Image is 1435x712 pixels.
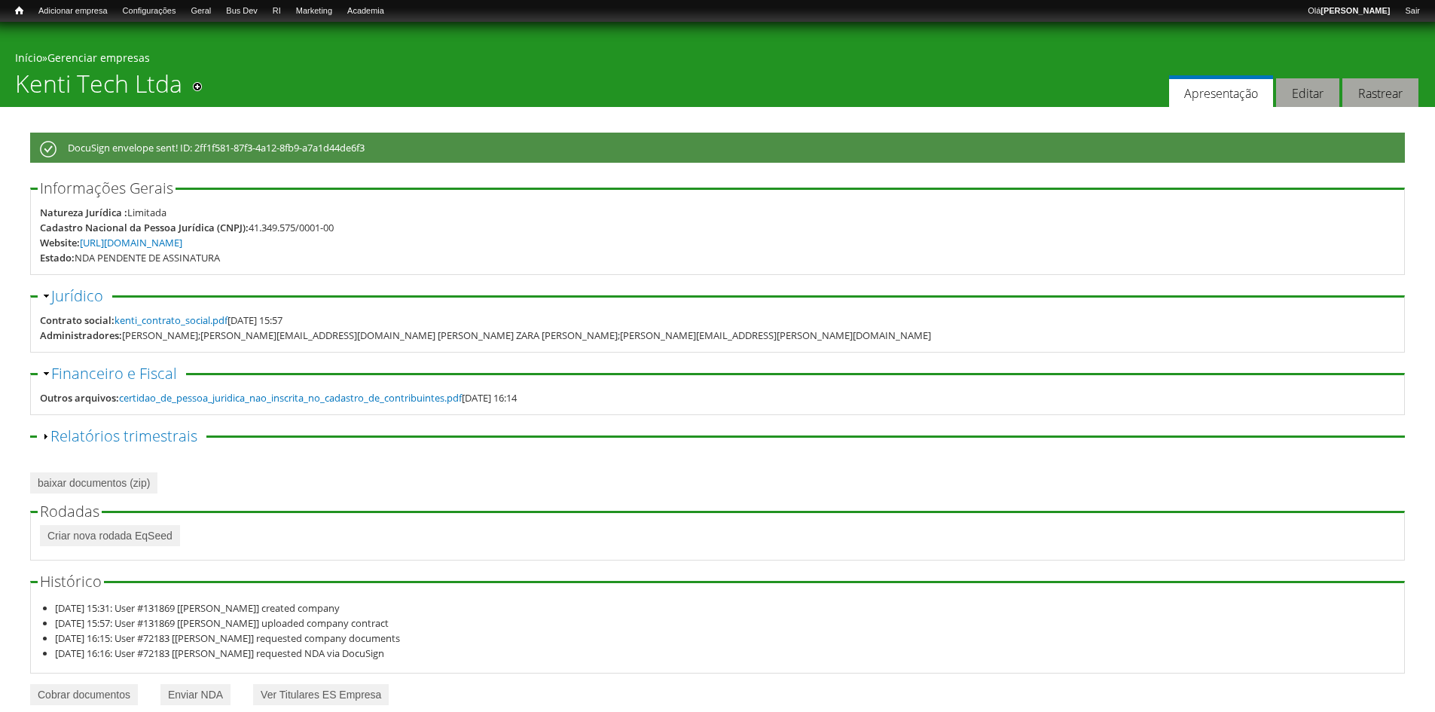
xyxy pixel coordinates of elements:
[289,4,340,19] a: Marketing
[249,220,334,235] div: 41.349.575/0001-00
[15,50,1420,69] div: »
[75,250,220,265] div: NDA PENDENTE DE ASSINATURA
[1342,78,1418,108] a: Rastrear
[160,684,231,705] a: Enviar NDA
[1321,6,1390,15] strong: [PERSON_NAME]
[265,4,289,19] a: RI
[47,50,150,65] a: Gerenciar empresas
[15,50,42,65] a: Início
[253,684,389,705] a: Ver Titulares ES Empresa
[40,390,119,405] div: Outros arquivos:
[51,286,103,306] a: Jurídico
[55,616,1396,631] li: [DATE] 15:57: User #131869 [[PERSON_NAME]] uploaded company contract
[40,501,99,521] span: Rodadas
[31,4,115,19] a: Adicionar empresa
[30,472,157,494] a: baixar documentos (zip)
[40,250,75,265] div: Estado:
[40,571,102,591] span: Histórico
[114,313,282,327] span: [DATE] 15:57
[1169,75,1273,108] a: Apresentação
[15,69,182,107] h1: Kenti Tech Ltda
[50,426,197,446] a: Relatórios trimestrais
[55,600,1396,616] li: [DATE] 15:31: User #131869 [[PERSON_NAME]] created company
[8,4,31,18] a: Início
[40,205,127,220] div: Natureza Jurídica :
[1397,4,1427,19] a: Sair
[55,631,1396,646] li: [DATE] 16:15: User #72183 [[PERSON_NAME]] requested company documents
[15,5,23,16] span: Início
[55,646,1396,661] li: [DATE] 16:16: User #72183 [[PERSON_NAME]] requested NDA via DocuSign
[119,391,462,405] a: certidao_de_pessoa_juridica_nao_inscrita_no_cadastro_de_contribuintes.pdf
[30,684,138,705] a: Cobrar documentos
[119,391,517,405] span: [DATE] 16:14
[40,220,249,235] div: Cadastro Nacional da Pessoa Jurídica (CNPJ):
[122,328,931,343] div: [PERSON_NAME];[PERSON_NAME][EMAIL_ADDRESS][DOMAIN_NAME] [PERSON_NAME] ZARA [PERSON_NAME];[PERSON_...
[1300,4,1397,19] a: Olá[PERSON_NAME]
[51,363,177,384] a: Financeiro e Fiscal
[218,4,265,19] a: Bus Dev
[127,205,166,220] div: Limitada
[40,525,180,546] a: Criar nova rodada EqSeed
[40,235,80,250] div: Website:
[115,4,184,19] a: Configurações
[183,4,218,19] a: Geral
[40,328,122,343] div: Administradores:
[80,236,182,249] a: [URL][DOMAIN_NAME]
[340,4,392,19] a: Academia
[1276,78,1339,108] a: Editar
[40,178,173,198] span: Informações Gerais
[114,313,227,327] a: kenti_contrato_social.pdf
[40,313,114,328] div: Contrato social:
[30,133,1405,163] div: DocuSign envelope sent! ID: 2ff1f581-87f3-4a12-8fb9-a7a1d44de6f3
